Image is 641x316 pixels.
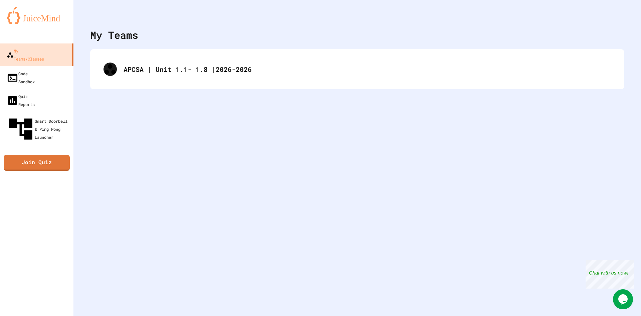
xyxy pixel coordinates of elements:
[7,7,67,24] img: logo-orange.svg
[7,47,44,63] div: My Teams/Classes
[4,155,70,171] a: Join Quiz
[124,64,611,74] div: APCSA | Unit 1.1- 1.8 |2026-2026
[7,70,35,86] div: Code Sandbox
[97,56,618,83] div: APCSA | Unit 1.1- 1.8 |2026-2026
[7,92,35,108] div: Quiz Reports
[613,289,634,309] iframe: chat widget
[586,260,634,289] iframe: chat widget
[7,115,71,143] div: Smart Doorbell & Ping Pong Launcher
[90,27,138,42] div: My Teams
